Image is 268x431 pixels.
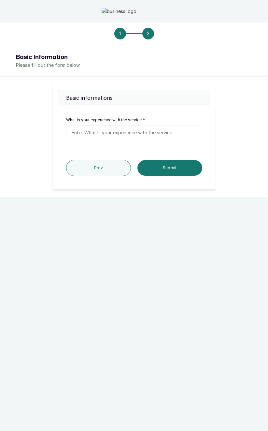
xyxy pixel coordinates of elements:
button: Prev [66,160,131,176]
span: 2 [147,30,149,37]
button: Submit [137,160,202,176]
p: Basic informations [66,94,202,102]
h1: Basic Information [16,53,252,62]
span: 1 [119,30,121,37]
label: What is your experience with the service * [66,117,145,123]
input: Enter What is your experience with the service [66,125,202,140]
p: Please fill out the form below. [16,62,252,68]
img: business logo [102,8,167,15]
